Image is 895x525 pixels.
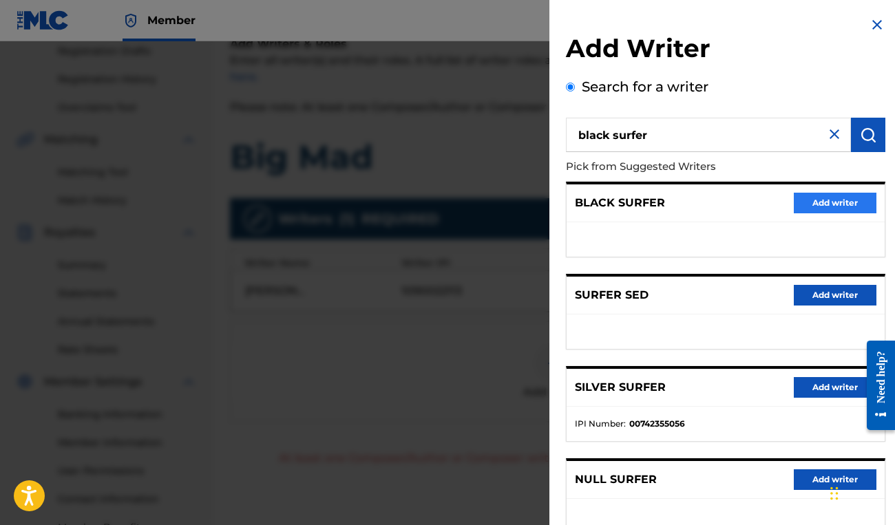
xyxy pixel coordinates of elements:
[566,33,885,68] h2: Add Writer
[582,78,708,95] label: Search for a writer
[575,418,626,430] span: IPI Number :
[575,195,665,211] p: BLACK SURFER
[575,287,649,303] p: SURFER SED
[123,12,139,29] img: Top Rightsholder
[17,10,70,30] img: MLC Logo
[566,118,851,152] input: Search writer's name or IPI Number
[830,473,839,514] div: Drag
[566,152,807,182] p: Pick from Suggested Writers
[794,377,876,398] button: Add writer
[826,459,895,525] iframe: Chat Widget
[794,285,876,306] button: Add writer
[794,193,876,213] button: Add writer
[629,418,685,430] strong: 00742355056
[575,471,657,488] p: NULL SURFER
[860,127,876,143] img: Search Works
[794,469,876,490] button: Add writer
[856,329,895,442] iframe: Resource Center
[147,12,196,28] span: Member
[826,126,843,142] img: close
[575,379,666,396] p: SILVER SURFER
